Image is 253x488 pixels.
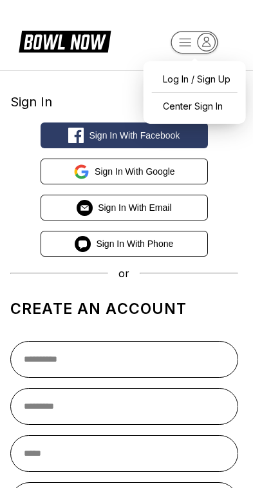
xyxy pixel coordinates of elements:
[98,202,171,213] span: Sign in with Email
[41,122,208,148] button: Sign in with Facebook
[10,267,238,280] div: or
[41,231,208,257] button: Sign in with Phone
[96,239,173,249] span: Sign in with Phone
[41,159,208,184] button: Sign in with Google
[10,94,238,110] div: Sign In
[89,130,180,141] span: Sign in with Facebook
[10,300,238,318] h1: Create an account
[150,68,239,90] a: Log In / Sign Up
[150,95,239,117] a: Center Sign In
[95,166,175,177] span: Sign in with Google
[41,195,208,220] button: Sign in with Email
